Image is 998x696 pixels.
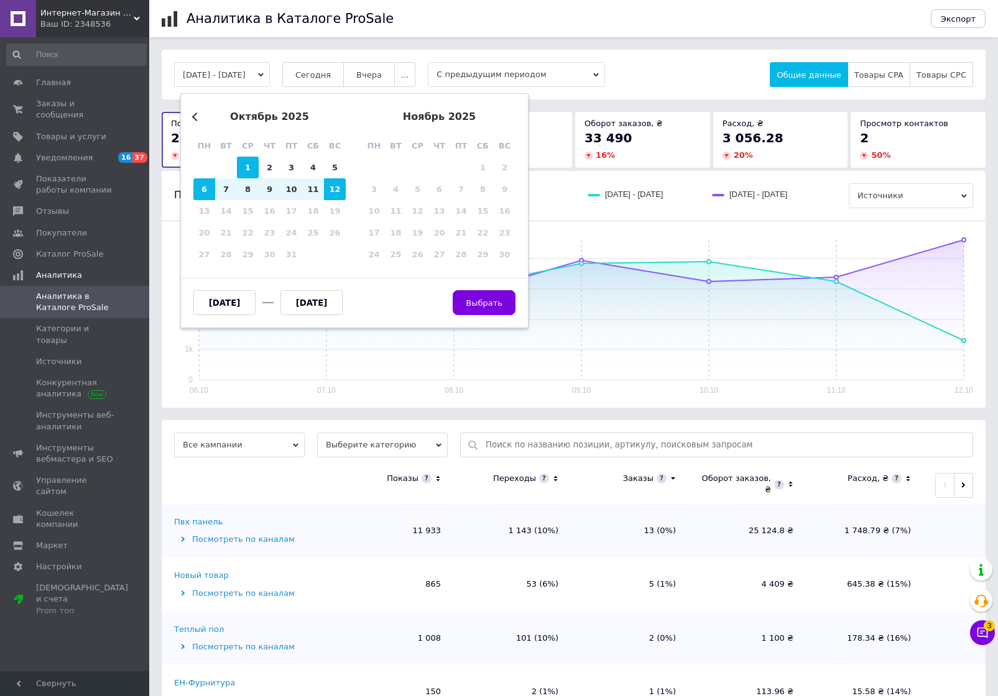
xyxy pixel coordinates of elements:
text: 1k [185,345,193,354]
div: ср [237,135,259,157]
div: Not available суббота, 15 ноября 2025 г. [472,200,494,222]
td: 101 (10%) [453,611,571,665]
div: Not available четверг, 30 октября 2025 г. [259,244,280,265]
span: Выбрать [466,298,502,308]
div: Переходы [493,473,536,484]
button: Сегодня [282,62,344,87]
div: Not available среда, 26 ноября 2025 г. [407,244,428,265]
div: Not available суббота, 8 ноября 2025 г. [472,178,494,200]
span: [DEMOGRAPHIC_DATA] и счета [36,582,128,616]
span: ... [401,70,409,80]
span: Показы [171,119,203,128]
span: 37 [132,152,147,163]
span: Общие данные [777,70,841,80]
div: Not available четверг, 27 ноября 2025 г. [428,244,450,265]
button: Общие данные [770,62,848,87]
span: Инструменты вебмастера и SEO [36,442,115,465]
div: month 2025-10 [193,157,346,265]
div: Not available воскресенье, 16 ноября 2025 г. [494,200,515,222]
div: Not available вторник, 4 ноября 2025 г. [385,178,407,200]
div: ноябрь 2025 [363,111,515,122]
text: 10.10 [700,386,718,395]
div: Choose среда, 8 октября 2025 г. [237,178,259,200]
span: Отзывы [36,206,69,217]
text: 12.10 [954,386,973,395]
span: Категории и товары [36,323,115,346]
button: Экспорт [931,9,986,28]
div: Not available пятница, 24 октября 2025 г. [280,222,302,244]
span: Управление сайтом [36,475,115,497]
button: Previous Month [192,112,201,121]
div: Not available четверг, 20 ноября 2025 г. [428,222,450,244]
div: Not available воскресенье, 26 октября 2025 г. [324,222,346,244]
div: Not available понедельник, 17 ноября 2025 г. [363,222,385,244]
div: EH-Фурнитура [174,677,235,689]
div: Choose воскресенье, 5 октября 2025 г. [324,157,346,178]
span: Покупатели [36,227,87,239]
span: 22 044 [171,130,219,145]
div: Not available пятница, 31 октября 2025 г. [280,244,302,265]
div: Not available вторник, 11 ноября 2025 г. [385,200,407,222]
span: Заказы и сообщения [36,98,115,121]
div: Расход, ₴ [848,473,889,484]
span: Уведомления [36,152,93,163]
div: Not available суббота, 22 ноября 2025 г. [472,222,494,244]
td: 13 (0%) [571,504,688,557]
div: Ваш ID: 2348536 [40,19,149,30]
input: Поиск [6,43,147,66]
div: Choose воскресенье, 12 октября 2025 г. [324,178,346,200]
div: Choose суббота, 4 октября 2025 г. [302,157,324,178]
div: ср [407,135,428,157]
div: Not available понедельник, 3 ноября 2025 г. [363,178,385,200]
h1: Аналитика в Каталоге ProSale [187,11,394,26]
td: 1 100 ₴ [688,611,806,665]
div: вт [215,135,237,157]
td: 645.38 ₴ (15%) [806,557,923,611]
span: 20 % [734,150,753,160]
div: Not available суббота, 25 октября 2025 г. [302,222,324,244]
span: Экспорт [941,14,976,24]
span: Выберите категорию [317,433,448,457]
span: Кошелек компании [36,508,115,530]
span: Товары и услуги [36,131,106,142]
span: Инструменты веб-аналитики [36,410,115,432]
div: октябрь 2025 [193,111,346,122]
div: Not available среда, 15 октября 2025 г. [237,200,259,222]
button: Выбрать [453,290,515,315]
span: Аналитика [36,270,82,281]
div: Показы [387,473,418,484]
div: Not available воскресенье, 19 октября 2025 г. [324,200,346,222]
span: Маркет [36,540,68,551]
span: Товары CPC [917,70,966,80]
div: Not available четверг, 13 ноября 2025 г. [428,200,450,222]
div: Not available воскресенье, 30 ноября 2025 г. [494,244,515,265]
span: Оборот заказов, ₴ [584,119,663,128]
span: Расход, ₴ [723,119,764,128]
div: пт [280,135,302,157]
div: вс [494,135,515,157]
div: Not available понедельник, 20 октября 2025 г. [193,222,215,244]
td: 4 409 ₴ [688,557,806,611]
div: пн [193,135,215,157]
div: Choose суббота, 11 октября 2025 г. [302,178,324,200]
div: Not available пятница, 21 ноября 2025 г. [450,222,472,244]
div: чт [428,135,450,157]
div: Choose понедельник, 6 октября 2025 г. [193,178,215,200]
span: Аналитика в Каталоге ProSale [36,291,115,313]
div: Новый товар [174,570,229,581]
div: сб [472,135,494,157]
div: Not available суббота, 18 октября 2025 г. [302,200,324,222]
td: 1 143 (10%) [453,504,571,557]
span: Показатели работы компании [36,173,115,196]
span: С предыдущим периодом [428,62,605,87]
span: Источники [849,183,973,208]
td: 25 124.8 ₴ [688,504,806,557]
text: 07.10 [317,386,336,395]
div: Not available вторник, 21 октября 2025 г. [215,222,237,244]
div: Пвх панель [174,516,223,528]
span: 50 % [871,150,890,160]
div: пт [450,135,472,157]
div: пн [363,135,385,157]
td: 865 [336,557,453,611]
span: 3 [984,620,995,631]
